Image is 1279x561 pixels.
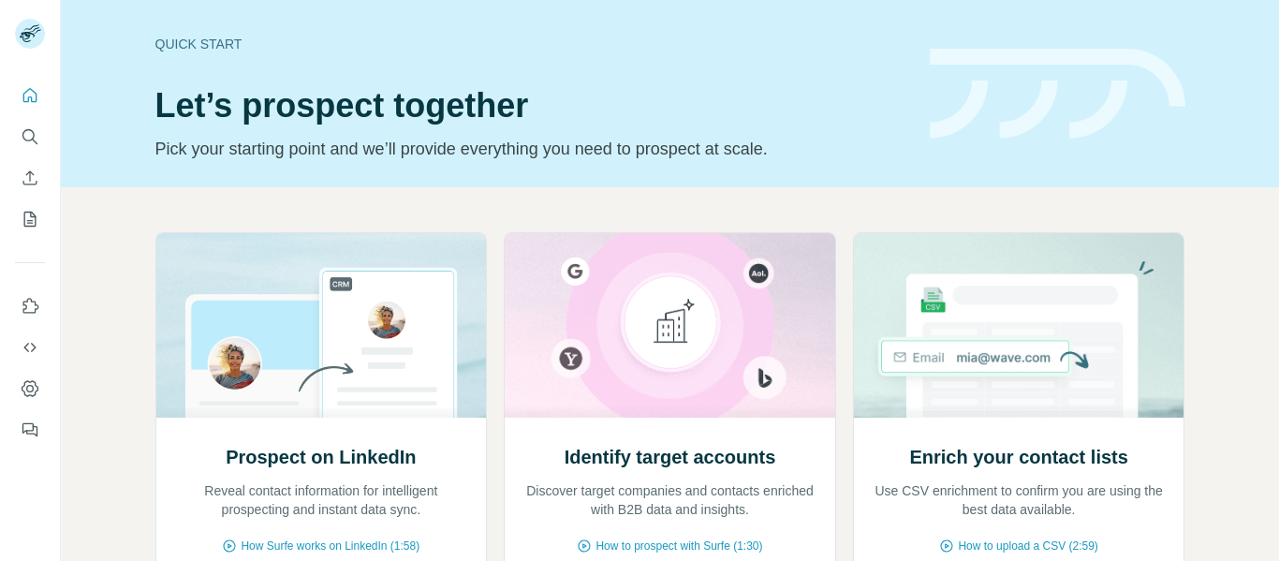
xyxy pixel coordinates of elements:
[155,35,907,53] div: Quick start
[15,202,45,236] button: My lists
[155,233,488,418] img: Prospect on LinkedIn
[155,136,907,162] p: Pick your starting point and we’ll provide everything you need to prospect at scale.
[565,444,776,470] h2: Identify target accounts
[504,233,836,418] img: Identify target accounts
[15,161,45,195] button: Enrich CSV
[15,413,45,447] button: Feedback
[930,49,1185,140] img: banner
[853,233,1185,418] img: Enrich your contact lists
[15,289,45,323] button: Use Surfe on LinkedIn
[15,372,45,406] button: Dashboard
[226,444,416,470] h2: Prospect on LinkedIn
[15,120,45,154] button: Search
[175,481,468,519] p: Reveal contact information for intelligent prospecting and instant data sync.
[15,331,45,364] button: Use Surfe API
[155,87,907,125] h1: Let’s prospect together
[15,79,45,112] button: Quick start
[909,444,1127,470] h2: Enrich your contact lists
[958,538,1097,554] span: How to upload a CSV (2:59)
[873,481,1166,519] p: Use CSV enrichment to confirm you are using the best data available.
[595,538,762,554] span: How to prospect with Surfe (1:30)
[241,538,419,554] span: How Surfe works on LinkedIn (1:58)
[523,481,816,519] p: Discover target companies and contacts enriched with B2B data and insights.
